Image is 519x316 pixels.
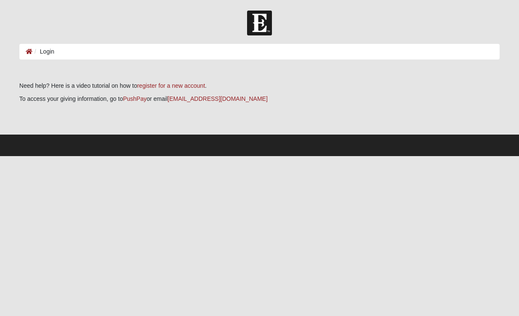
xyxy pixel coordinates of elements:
[19,81,500,90] p: Need help? Here is a video tutorial on how to .
[168,95,268,102] a: [EMAIL_ADDRESS][DOMAIN_NAME]
[19,95,500,103] p: To access your giving information, go to or email
[123,95,147,102] a: PushPay
[137,82,205,89] a: register for a new account
[32,47,54,56] li: Login
[247,11,272,35] img: Church of Eleven22 Logo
